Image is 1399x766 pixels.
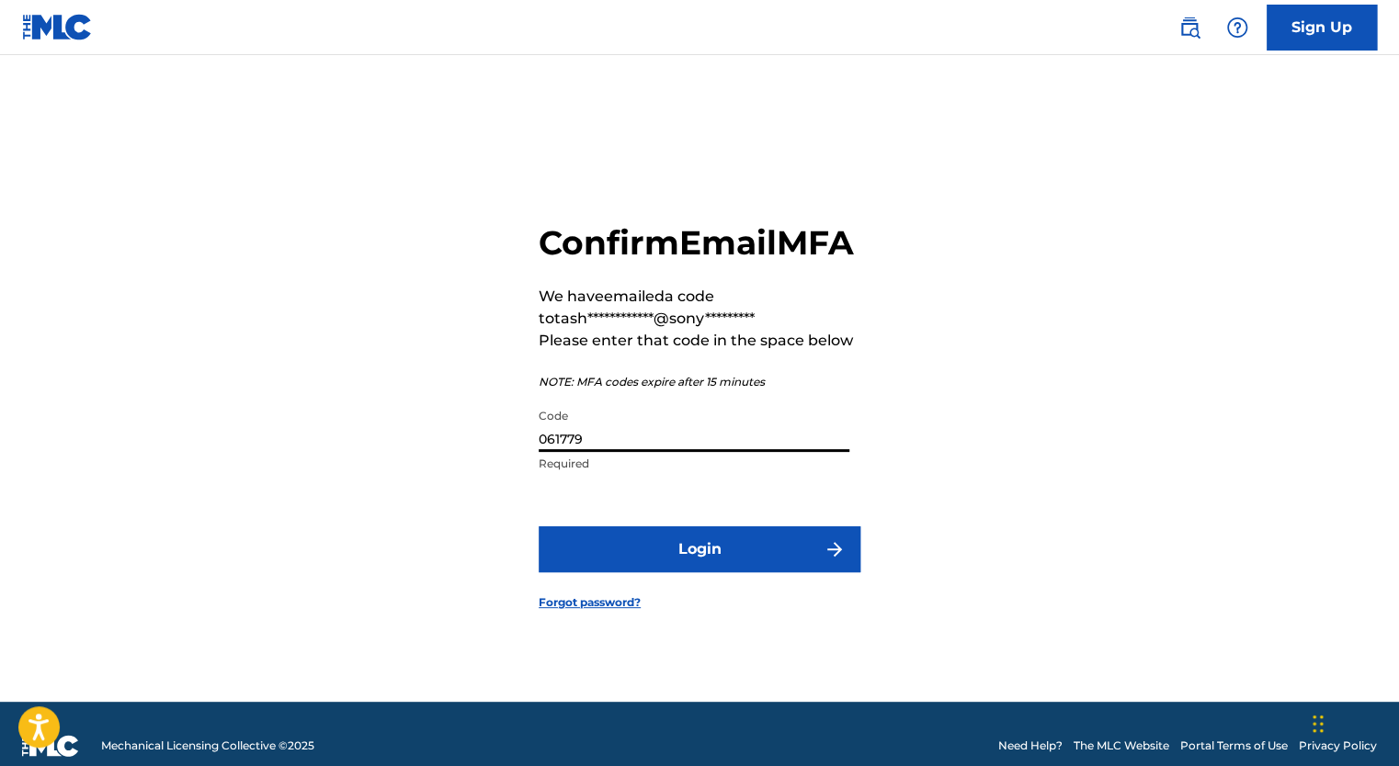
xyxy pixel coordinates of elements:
p: Required [539,456,849,472]
iframe: Chat Widget [1307,678,1399,766]
a: Portal Terms of Use [1180,738,1288,754]
span: Mechanical Licensing Collective © 2025 [101,738,314,754]
button: Login [539,526,860,572]
img: search [1178,17,1200,39]
h2: Confirm Email MFA [539,222,860,264]
p: Please enter that code in the space below [539,330,860,352]
a: Public Search [1171,9,1208,46]
div: Help [1219,9,1256,46]
a: Sign Up [1267,5,1377,51]
a: Forgot password? [539,594,641,611]
div: Drag [1313,696,1324,751]
a: Privacy Policy [1299,738,1377,754]
img: help [1226,17,1248,39]
img: MLC Logo [22,14,93,40]
img: logo [22,735,79,757]
a: The MLC Website [1074,738,1169,754]
img: f7272a7cc735f4ea7f67.svg [824,538,846,560]
a: Need Help? [998,738,1063,754]
p: NOTE: MFA codes expire after 15 minutes [539,374,860,390]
